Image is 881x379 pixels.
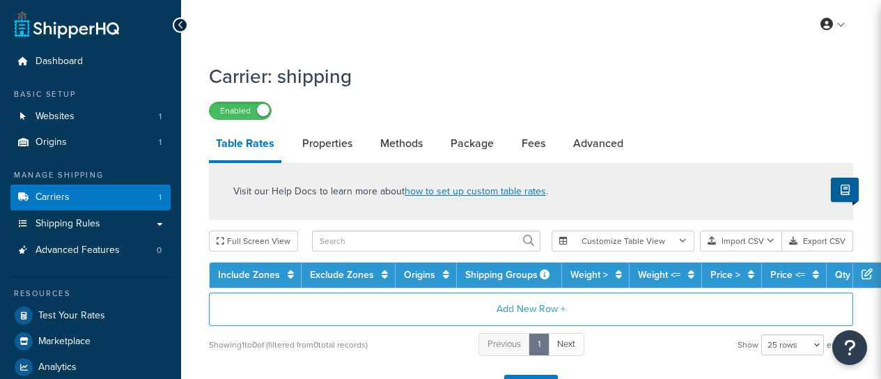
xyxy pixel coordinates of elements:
button: Show Help Docs [831,178,859,202]
span: Carriers [36,192,70,203]
h1: Carrier: shipping [209,63,836,90]
a: how to set up custom table rates [405,184,546,199]
a: Previous [478,333,530,356]
a: Marketplace [10,329,171,354]
a: Dashboard [10,49,171,75]
a: Weight > [570,268,608,282]
th: Shipping Groups [457,263,562,288]
span: 0 [157,245,162,256]
span: Previous [488,337,521,350]
span: Analytics [38,362,77,373]
li: Websites [10,104,171,130]
a: Qty > [835,268,858,282]
span: Next [557,337,575,350]
li: Advanced Features [10,238,171,263]
a: Websites1 [10,104,171,130]
span: Test Your Rates [38,310,105,322]
a: Price > [710,268,740,282]
button: Add New Row + [209,293,853,326]
a: Advanced Features0 [10,238,171,263]
span: Marketplace [38,336,91,348]
label: Enabled [210,102,271,119]
span: 1 [159,111,162,123]
button: Customize Table View [552,231,694,252]
a: Next [548,333,584,356]
span: Dashboard [36,56,83,68]
div: Manage Shipping [10,169,171,181]
a: Table Rates [209,127,281,163]
span: Websites [36,111,75,123]
a: Origins1 [10,130,171,155]
a: Carriers1 [10,185,171,210]
a: Origins [404,268,435,282]
input: Search [312,231,540,252]
a: Include Zones [218,268,280,282]
a: Weight <= [638,268,680,282]
button: Open Resource Center [832,330,867,365]
span: Origins [36,137,67,148]
a: Price <= [770,268,805,282]
a: Methods [373,127,430,160]
span: Shipping Rules [36,218,100,230]
p: Visit our Help Docs to learn more about . [233,184,548,199]
span: Show [738,335,758,355]
span: entries [827,335,853,355]
a: Shipping Rules [10,211,171,237]
a: Advanced [566,127,630,160]
div: Basic Setup [10,88,171,100]
a: Exclude Zones [310,268,374,282]
button: Import CSV [700,231,782,252]
li: Origins [10,130,171,155]
a: Properties [295,127,359,160]
button: Full Screen View [209,231,298,252]
a: Package [444,127,501,160]
li: Carriers [10,185,171,210]
a: Test Your Rates [10,303,171,328]
span: Advanced Features [36,245,120,256]
a: 1 [529,333,549,356]
div: Resources [10,288,171,300]
span: 1 [159,192,162,203]
span: 1 [159,137,162,148]
button: Export CSV [782,231,853,252]
a: Fees [515,127,552,160]
div: Showing 1 to 0 of (filtered from 0 total records) [209,335,368,355]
